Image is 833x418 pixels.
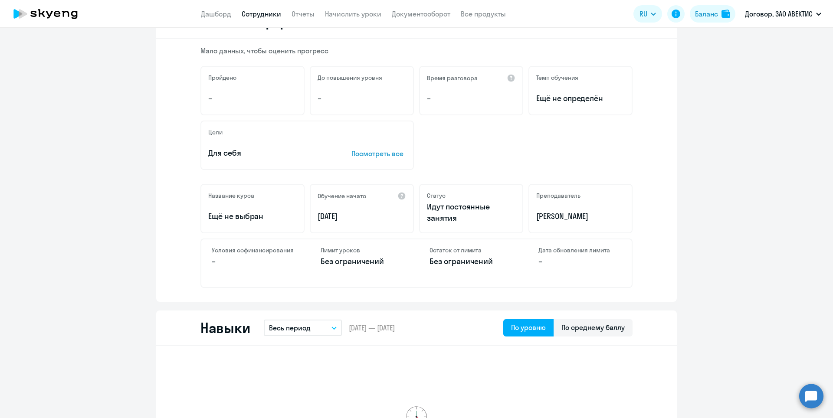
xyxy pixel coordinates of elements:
button: RU [633,5,662,23]
p: Мало данных, чтобы оценить прогресс [200,46,633,56]
div: По среднему баллу [561,322,625,333]
span: Ещё не определён [536,93,625,104]
p: – [318,93,406,104]
p: Ещё не выбран [208,211,297,222]
p: Идут постоянные занятия [427,201,515,224]
p: – [427,93,515,104]
a: Начислить уроки [325,10,381,18]
h5: Обучение начато [318,192,366,200]
p: Посмотреть все [351,148,406,159]
p: Без ограничений [321,256,403,267]
p: – [208,93,297,104]
h5: Пройдено [208,74,236,82]
h2: Навыки [200,319,250,336]
span: [DATE] — [DATE] [349,323,395,333]
p: – [538,256,621,267]
h5: Темп обучения [536,74,578,82]
button: Договор, ЗАО АВЕКТИС [741,3,826,24]
p: Договор, ЗАО АВЕКТИС [745,9,813,19]
h5: Преподаватель [536,192,580,199]
a: Дашборд [201,10,231,18]
p: Весь период [269,323,311,333]
h5: Название курса [208,192,254,199]
p: [DATE] [318,211,406,222]
h5: Время разговора [427,74,478,82]
button: Балансbalance [690,5,735,23]
h4: Условия софинансирования [212,246,295,254]
p: – [212,256,295,267]
span: RU [640,9,647,19]
div: Баланс [695,9,718,19]
h4: Лимит уроков [321,246,403,254]
a: Сотрудники [242,10,281,18]
p: Для себя [208,147,325,159]
h5: Цели [208,128,223,136]
p: [PERSON_NAME] [536,211,625,222]
div: По уровню [511,322,546,333]
a: Документооборот [392,10,450,18]
a: Отчеты [292,10,315,18]
p: Без ограничений [430,256,512,267]
button: Весь период [264,320,342,336]
h5: Статус [427,192,446,199]
h4: Дата обновления лимита [538,246,621,254]
h4: Остаток от лимита [430,246,512,254]
img: balance [721,10,730,18]
a: Все продукты [461,10,506,18]
h5: До повышения уровня [318,74,382,82]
